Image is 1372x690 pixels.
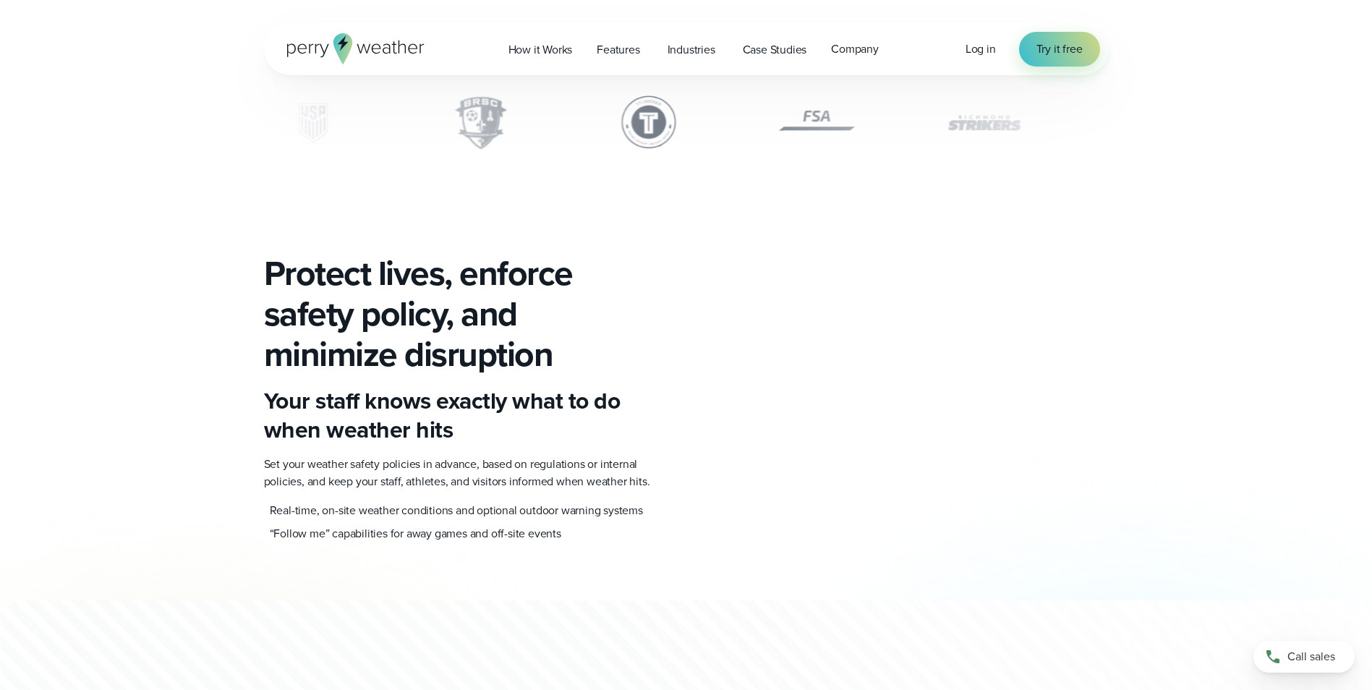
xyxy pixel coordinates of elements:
span: Set your weather safety policies in advance, based on regulations or internal policies, and keep ... [264,456,650,490]
span: Case Studies [743,41,807,59]
span: Log in [966,41,996,57]
p: Real-time, on-site weather conditions and optional outdoor warning systems [270,502,643,519]
img: Baton-Rouge-Soccer.svg [432,87,530,159]
div: 1 of 6 [264,87,363,159]
a: Case Studies [730,35,819,64]
img: NC-FC.svg [1103,87,1202,159]
div: 4 of 6 [767,87,866,159]
img: Fairfield Sports Association [767,87,866,159]
img: Richmond Strikers [935,87,1034,159]
span: Features [597,41,639,59]
img: US-soccer.svg [264,87,363,159]
a: Log in [966,41,996,58]
div: 3 of 6 [600,87,698,159]
p: “Follow me” capabilities for away games and off-site events [270,525,561,542]
span: How it Works [508,41,573,59]
div: 5 of 6 [935,87,1034,159]
div: 6 of 6 [1103,87,1202,159]
a: Try it free [1019,32,1100,67]
h3: Your staff knows exactly what to do when weather hits [264,386,675,444]
span: Industries [668,41,715,59]
span: Company [831,41,879,58]
a: How it Works [496,35,585,64]
span: Try it free [1036,41,1083,58]
img: TTi Soccer [600,87,698,159]
span: Call sales [1287,648,1335,665]
div: slideshow [264,87,1109,166]
a: Call sales [1253,641,1355,673]
div: 2 of 6 [432,87,530,159]
h2: Protect lives, enforce safety policy, and minimize disruption [264,253,675,375]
